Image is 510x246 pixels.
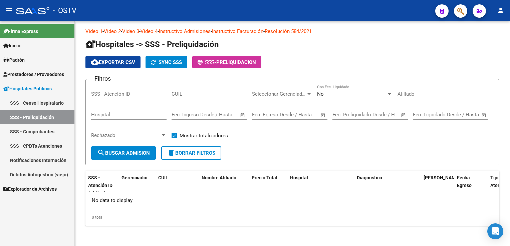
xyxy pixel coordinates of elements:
span: - OSTV [53,3,76,18]
span: Tipo Atención [490,175,509,188]
span: Hospital [290,175,308,180]
div: Open Intercom Messenger [487,223,503,239]
span: Hospitales Públicos [3,85,52,92]
button: SYNC SSS [146,56,187,68]
div: 0 total [85,209,499,226]
span: Rechazado [91,132,161,138]
button: Open calendar [239,111,247,119]
a: Video 4 [141,28,158,34]
datatable-header-cell: Precio Total [249,171,287,200]
button: Open calendar [400,111,408,119]
span: Nombre Afiliado [202,175,236,180]
span: SSS - Atención ID (código) [88,175,112,196]
span: Inicio [3,42,20,49]
span: Exportar CSV [91,59,135,65]
input: Fecha inicio [413,112,440,118]
span: SYNC SSS [159,59,182,65]
span: [PERSON_NAME] [424,175,460,180]
datatable-header-cell: Diagnóstico [354,171,421,200]
input: Fecha fin [446,112,478,118]
mat-icon: cloud_download [91,58,99,66]
mat-icon: person [497,6,505,14]
span: - [198,59,216,65]
span: Firma Express [3,28,38,35]
datatable-header-cell: SSS - Atención ID (código) [85,171,119,200]
a: Video 1 [85,28,102,34]
h3: Filtros [91,74,114,83]
span: PRELIQUIDACION [216,59,256,65]
button: Buscar admision [91,146,156,160]
span: Diagnóstico [357,175,382,180]
mat-icon: delete [167,149,175,157]
input: Fecha inicio [252,112,279,118]
button: Exportar CSV [85,56,141,68]
span: Padrón [3,56,25,64]
button: Open calendar [319,111,327,119]
span: Precio Total [252,175,277,180]
a: Video 3 [122,28,139,34]
p: - - - - - - [85,28,499,35]
button: -PRELIQUIDACION [192,56,261,68]
span: Borrar Filtros [167,150,215,156]
input: Fecha fin [365,112,398,118]
input: Fecha fin [285,112,317,118]
a: Instructivo Facturación [212,28,263,34]
a: Instructivo Admisiones [159,28,211,34]
input: Fecha inicio [172,112,199,118]
mat-icon: menu [5,6,13,14]
div: No data to display [85,192,499,209]
datatable-header-cell: Hospital [287,171,354,200]
datatable-header-cell: Gerenciador [119,171,156,200]
span: Fecha Egreso [457,175,472,188]
span: Explorador de Archivos [3,185,57,193]
span: Buscar admision [97,150,150,156]
button: Borrar Filtros [161,146,221,160]
datatable-header-cell: Fecha Egreso [454,171,488,200]
input: Fecha fin [205,112,237,118]
a: Resolución 584/2021 [265,28,312,34]
span: No [317,91,324,97]
input: Fecha inicio [332,112,359,118]
datatable-header-cell: Nombre Afiliado [199,171,249,200]
datatable-header-cell: CUIL [156,171,199,200]
datatable-header-cell: Fecha Ingreso [421,171,454,200]
span: Prestadores / Proveedores [3,71,64,78]
a: Video 2 [104,28,121,34]
span: Gerenciador [121,175,148,180]
button: Open calendar [480,111,488,119]
span: Hospitales -> SSS - Preliquidación [85,40,219,49]
mat-icon: search [97,149,105,157]
span: Seleccionar Gerenciador [252,91,306,97]
span: Mostrar totalizadores [180,132,228,140]
span: CUIL [158,175,168,180]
